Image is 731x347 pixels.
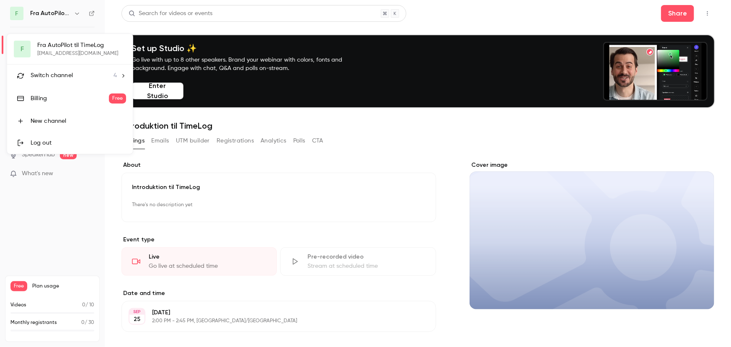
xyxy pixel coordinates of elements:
[31,117,126,125] div: New channel
[31,94,109,103] div: Billing
[31,71,73,80] span: Switch channel
[109,93,126,104] span: Free
[114,71,117,80] span: 4
[31,139,126,147] div: Log out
